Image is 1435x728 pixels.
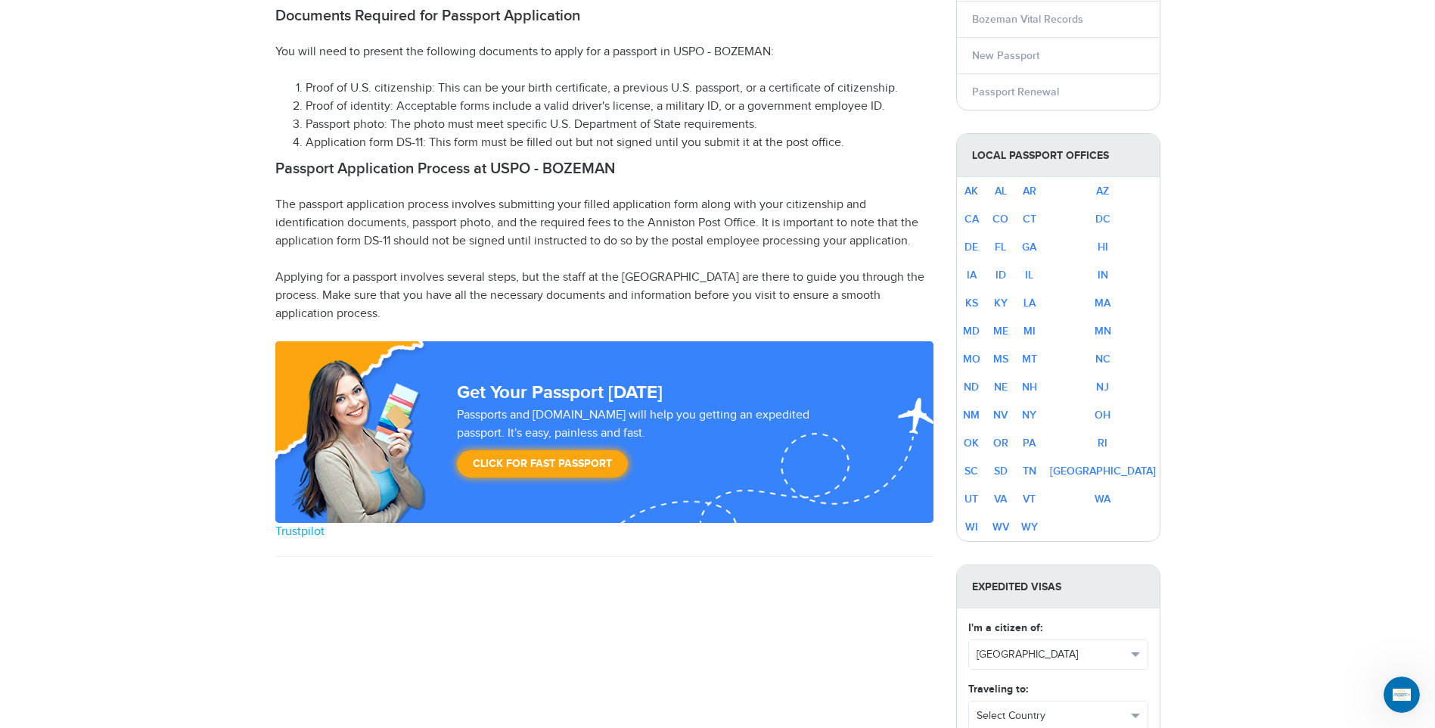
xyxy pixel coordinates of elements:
[972,13,1083,26] a: Bozeman Vital Records
[1023,185,1036,198] a: AR
[1095,213,1110,226] a: DC
[992,521,1009,534] a: WV
[1384,677,1420,713] iframe: Intercom live chat
[306,79,933,98] li: Proof of U.S. citizenship: This can be your birth certificate, a previous U.S. passport, or a cer...
[275,7,933,25] h2: Documents Required for Passport Application
[1022,381,1037,394] a: NH
[992,213,1008,226] a: CO
[275,269,933,323] p: Applying for a passport involves several steps, but the staff at the [GEOGRAPHIC_DATA] are there ...
[1022,241,1036,254] a: GA
[963,353,980,366] a: MO
[1095,297,1110,310] a: MA
[275,196,933,250] p: The passport application process involves submitting your filled application form along with your...
[306,98,933,116] li: Proof of identity: Acceptable forms include a valid driver's license, a military ID, or a governm...
[993,437,1008,450] a: OR
[275,160,933,178] h2: Passport Application Process at USPO - BOZEMAN
[457,381,663,403] strong: Get Your Passport [DATE]
[1021,521,1038,534] a: WY
[964,213,979,226] a: CA
[1096,381,1109,394] a: NJ
[964,185,978,198] a: AK
[968,681,1028,697] label: Traveling to:
[994,297,1008,310] a: KY
[457,450,628,478] a: Click for Fast Passport
[964,241,978,254] a: DE
[993,353,1008,366] a: MS
[964,493,978,506] a: UT
[968,620,1042,636] label: I'm a citizen of:
[1023,213,1036,226] a: CT
[1025,269,1033,282] a: IL
[964,381,979,394] a: ND
[275,43,933,61] p: You will need to present the following documents to apply for a passport in USPO - BOZEMAN:
[964,437,979,450] a: OK
[995,185,1007,198] a: AL
[1023,493,1036,506] a: VT
[451,406,864,485] div: Passports and [DOMAIN_NAME] will help you getting an expedited passport. It's easy, painless and ...
[275,524,325,539] a: Trustpilot
[963,409,980,422] a: NM
[994,381,1008,394] a: NE
[972,49,1039,62] a: New Passport
[1095,409,1110,422] a: OH
[977,647,1126,662] span: [GEOGRAPHIC_DATA]
[306,134,933,152] li: Application form DS-11: This form must be filled out but not signed until you submit it at the po...
[972,86,1059,98] a: Passport Renewal
[1022,409,1036,422] a: NY
[1095,493,1110,506] a: WA
[1095,353,1110,366] a: NC
[1098,269,1108,282] a: IN
[993,409,1008,422] a: NV
[967,269,977,282] a: IA
[963,325,980,338] a: MD
[957,565,1160,608] strong: Expedited Visas
[1022,353,1037,366] a: MT
[995,269,1006,282] a: ID
[965,297,978,310] a: KS
[964,465,978,478] a: SC
[969,640,1148,669] button: [GEOGRAPHIC_DATA]
[993,325,1008,338] a: ME
[995,241,1006,254] a: FL
[1096,185,1109,198] a: AZ
[1023,325,1036,338] a: MI
[1098,437,1107,450] a: RI
[1095,325,1111,338] a: MN
[1050,465,1156,478] a: [GEOGRAPHIC_DATA]
[1023,465,1036,478] a: TN
[994,493,1007,506] a: VA
[977,708,1126,723] span: Select Country
[994,465,1008,478] a: SD
[957,134,1160,177] strong: Local Passport Offices
[965,521,978,534] a: WI
[1098,241,1108,254] a: HI
[306,116,933,134] li: Passport photo: The photo must meet specific U.S. Department of State requirements.
[1023,297,1036,310] a: LA
[1023,437,1036,450] a: PA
